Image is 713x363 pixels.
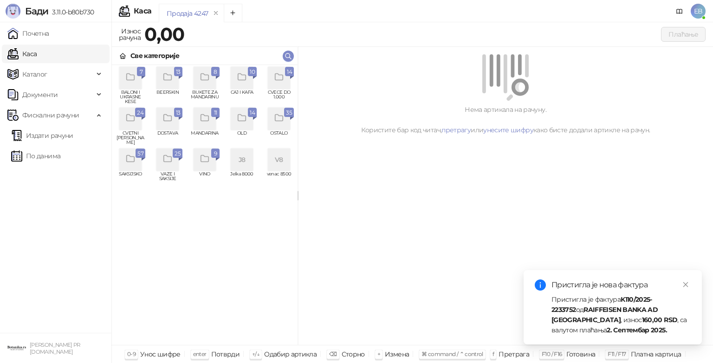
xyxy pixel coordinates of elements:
div: Све категорије [130,51,179,61]
span: ↑/↓ [252,350,259,357]
div: Платна картица [631,348,681,360]
div: Одабир артикла [264,348,317,360]
span: CVETNI [PERSON_NAME] [116,131,145,145]
a: Почетна [7,24,49,43]
strong: 160,00 RSD [642,316,678,324]
a: Издати рачуни [11,126,73,145]
div: Претрага [499,348,529,360]
span: Каталог [22,65,47,84]
span: 7 [139,67,143,77]
span: ⌘ command / ⌃ control [421,350,483,357]
div: Потврди [211,348,240,360]
span: 24 [137,108,143,118]
span: Jelka 8000 [227,172,257,186]
span: VINO [190,172,220,186]
span: BEERSKIN [153,90,182,104]
span: 25 [175,149,181,159]
div: Износ рачуна [117,25,143,44]
span: F10 / F16 [542,350,562,357]
div: Пристигла је фактура од , износ , са валутом плаћања [551,294,691,335]
span: Фискални рачуни [22,106,79,124]
span: 11 [213,108,218,118]
span: 13 [176,108,181,118]
span: Документи [22,85,58,104]
div: Сторно [342,348,365,360]
span: MANDARINA [190,131,220,145]
div: J8 [231,149,253,171]
strong: RAIFFEISEN BANKA AD [GEOGRAPHIC_DATA] [551,305,658,324]
span: DOSTAVA [153,131,182,145]
span: 9 [213,149,218,159]
small: [PERSON_NAME] PR [DOMAIN_NAME] [30,342,80,355]
span: CAJ I KAFA [227,90,257,104]
img: 64x64-companyLogo-0e2e8aaa-0bd2-431b-8613-6e3c65811325.png [7,339,26,357]
span: Бади [25,6,48,17]
span: VAZE I SAKSIJE [153,172,182,186]
span: 35 [286,108,292,118]
span: 14 [250,108,255,118]
span: OSTALO [264,131,294,145]
div: Унос шифре [140,348,181,360]
span: venac 8500 [264,172,294,186]
span: SAKSIJSKO [116,172,145,186]
strong: 0,00 [144,23,184,45]
span: 10 [250,67,255,77]
div: Измена [385,348,409,360]
span: 14 [287,67,292,77]
span: EB [691,4,706,19]
button: Плаћање [661,27,706,42]
div: Продаја 4247 [167,8,208,19]
span: OLD [227,131,257,145]
span: ⌫ [329,350,337,357]
span: 8 [213,67,218,77]
span: f [493,350,494,357]
a: Close [681,279,691,290]
span: CVECE DO 1.000 [264,90,294,104]
span: + [377,350,380,357]
strong: 2. Септембар 2025. [607,326,667,334]
span: 0-9 [127,350,136,357]
span: 13 [176,67,181,77]
div: grid [112,65,298,345]
div: Каса [134,7,151,15]
img: Logo [6,4,20,19]
strong: K110/2025-2233752 [551,295,652,314]
span: close [682,281,689,288]
button: Add tab [224,4,242,22]
span: 57 [137,149,143,159]
span: BUKETE ZA MANDARINU [190,90,220,104]
span: enter [193,350,207,357]
a: Каса [7,45,37,63]
div: Пристигла је нова фактура [551,279,691,291]
a: Документација [672,4,687,19]
a: унесите шифру [483,126,533,134]
button: remove [210,9,222,17]
div: Нема артикала на рачуну. Користите бар код читач, или како бисте додали артикле на рачун. [309,104,702,135]
div: V8 [268,149,290,171]
div: Готовина [566,348,595,360]
span: F11 / F17 [608,350,626,357]
a: По данима [11,147,60,165]
span: info-circle [535,279,546,291]
span: BALONI I UKRASNE KESE [116,90,145,104]
a: претрагу [441,126,471,134]
span: 3.11.0-b80b730 [48,8,94,16]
